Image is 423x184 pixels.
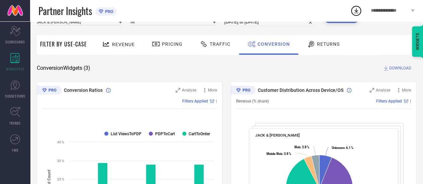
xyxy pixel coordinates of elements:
span: Analyse [182,88,196,93]
span: | [410,99,411,104]
span: Conversion [257,41,290,47]
svg: Zoom [176,88,180,93]
span: Filters Applied [182,99,208,104]
span: More [402,88,411,93]
span: JACK & [PERSON_NAME] [255,133,300,138]
div: Premium [231,86,255,96]
span: SCORECARDS [5,39,25,44]
span: Analyse [376,88,390,93]
div: Open download list [350,5,362,17]
span: Conversion Widgets ( 3 ) [37,65,90,71]
text: CartToOrder [189,132,210,136]
span: WORKSPACE [6,66,24,71]
span: Returns [317,41,340,47]
tspan: Web [294,145,300,149]
span: Revenue (% share) [236,99,269,104]
span: FWD [12,148,18,153]
tspan: Unknown [332,146,344,150]
span: | [216,99,217,104]
text: : 6.1 % [332,146,353,150]
text: 30 % [57,159,64,163]
text: 20 % [57,177,64,181]
tspan: Mobile Web [267,152,282,156]
text: PDPToCart [155,132,175,136]
span: More [208,88,217,93]
span: SUGGESTIONS [5,94,25,99]
input: Select time period [224,18,315,26]
span: TRENDS [9,121,21,126]
span: Revenue [112,42,135,47]
text: 40 % [57,140,64,144]
span: Conversion Ratios [64,87,103,93]
text: List ViewsToPDP [111,132,141,136]
text: : 3.8 % [294,145,309,149]
span: DOWNLOAD [389,65,411,71]
span: Partner Insights [38,4,92,18]
div: Premium [37,86,62,96]
span: Filters Applied [376,99,402,104]
svg: Zoom [369,88,374,93]
span: PRO [103,9,113,14]
span: Pricing [162,41,183,47]
span: Traffic [210,41,230,47]
span: Customer Distribution Across Device/OS [258,87,343,93]
span: Filter By Use-Case [40,40,87,48]
text: : 3.8 % [267,152,291,156]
